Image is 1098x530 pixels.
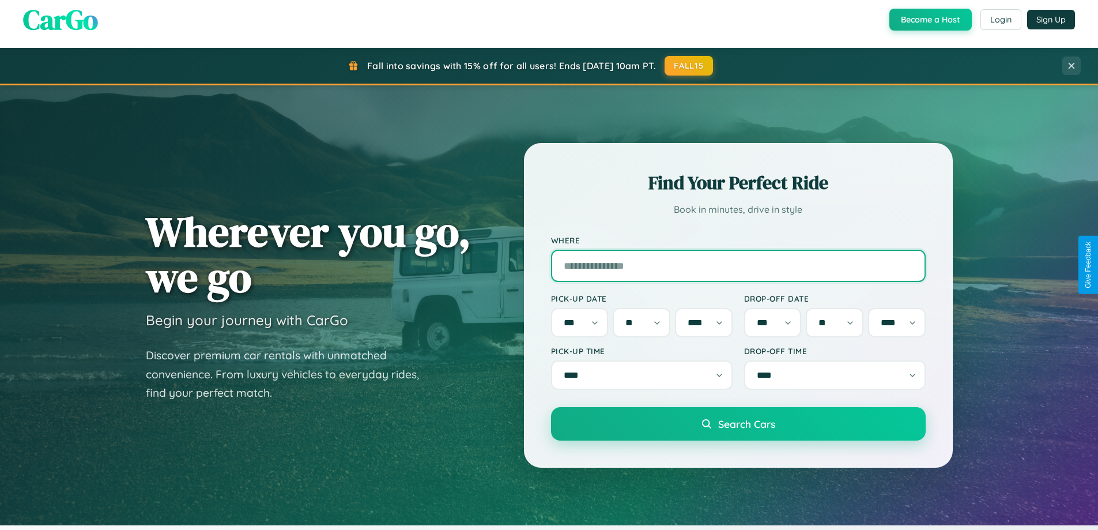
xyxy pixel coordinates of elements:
div: Give Feedback [1084,242,1092,288]
button: Login [980,9,1021,30]
span: Fall into savings with 15% off for all users! Ends [DATE] 10am PT. [367,60,656,72]
h3: Begin your journey with CarGo [146,311,348,329]
span: Search Cars [718,418,775,430]
h1: Wherever you go, we go [146,209,471,300]
button: Search Cars [551,407,926,441]
span: CarGo [23,1,98,39]
button: Sign Up [1027,10,1075,29]
p: Book in minutes, drive in style [551,201,926,218]
h2: Find Your Perfect Ride [551,170,926,196]
label: Pick-up Date [551,294,733,303]
label: Drop-off Time [744,346,926,356]
label: Drop-off Date [744,294,926,303]
button: FALL15 [665,56,713,76]
p: Discover premium car rentals with unmatched convenience. From luxury vehicles to everyday rides, ... [146,346,434,403]
button: Become a Host [889,9,972,31]
label: Pick-up Time [551,346,733,356]
label: Where [551,235,926,245]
